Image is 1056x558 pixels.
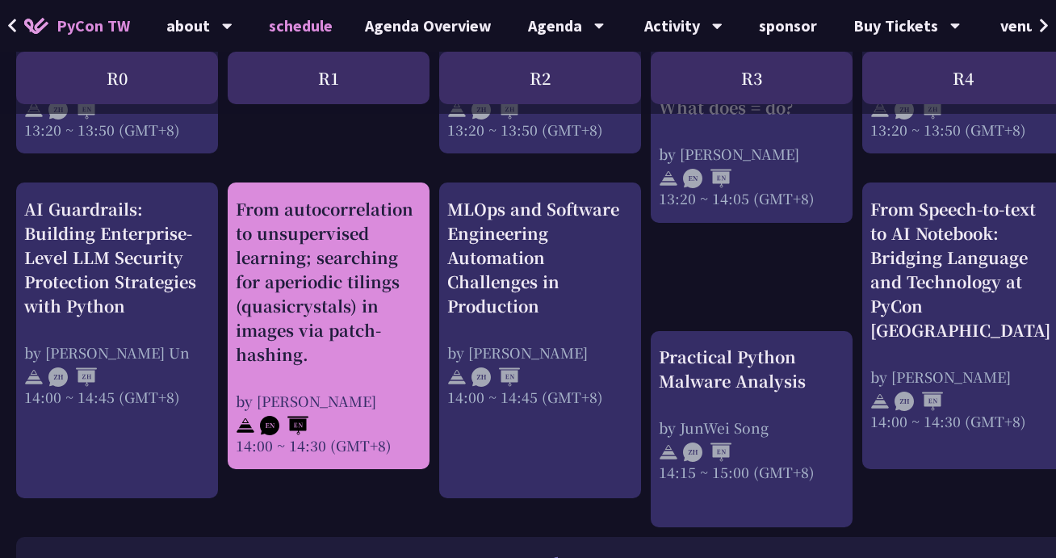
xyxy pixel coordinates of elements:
[447,197,619,317] font: MLOps and Software Engineering Automation Challenges in Production
[659,169,678,188] img: svg+xml;base64,PHN2ZyB4bWxucz0iaHR0cDovL3d3dy53My5vcmcvMjAwMC9zdmciIHdpZHRoPSIyNCIgaGVpZ2h0PSIyNC...
[447,120,603,140] font: 13:20 ~ 13:50 (GMT+8)
[24,197,196,317] font: AI Guardrails: Building Enterprise-Level LLM Security Protection Strategies with Python
[269,15,333,36] font: schedule
[365,15,492,36] font: Agenda Overview
[24,120,180,140] font: 13:20 ~ 13:50 (GMT+8)
[8,6,146,46] a: PyCon TW
[659,417,769,438] font: by JunWei Song
[759,15,817,36] font: sponsor
[24,367,44,387] img: svg+xml;base64,PHN2ZyB4bWxucz0iaHR0cDovL3d3dy53My5vcmcvMjAwMC9zdmciIHdpZHRoPSIyNCIgaGVpZ2h0PSIyNC...
[870,120,1026,140] font: 13:20 ~ 13:50 (GMT+8)
[870,367,1011,387] font: by [PERSON_NAME]
[853,15,938,36] font: Buy Tickets
[953,66,974,90] font: R4
[659,144,799,164] font: by [PERSON_NAME]
[236,391,376,411] font: by [PERSON_NAME]
[659,462,815,482] font: 14:15 ~ 15:00 (GMT+8)
[24,18,48,34] img: Home icon of PyCon TW 2025
[659,345,844,514] a: Practical Python Malware Analysis by JunWei Song 14:15 ~ 15:00 (GMT+8)
[236,416,255,435] img: svg+xml;base64,PHN2ZyB4bWxucz0iaHR0cDovL3d3dy53My5vcmcvMjAwMC9zdmciIHdpZHRoPSIyNCIgaGVpZ2h0PSIyNC...
[741,66,762,90] font: R3
[236,197,421,455] a: From autocorrelation to unsupervised learning; searching for aperiodic tilings (quasicrystals) in...
[24,197,210,485] a: AI Guardrails: Building Enterprise-Level LLM Security Protection Strategies with Python by [PERSO...
[24,342,190,363] font: by [PERSON_NAME] Un
[236,435,392,455] font: 14:00 ~ 14:30 (GMT+8)
[659,443,678,462] img: svg+xml;base64,PHN2ZyB4bWxucz0iaHR0cDovL3d3dy53My5vcmcvMjAwMC9zdmciIHdpZHRoPSIyNCIgaGVpZ2h0PSIyNC...
[166,15,210,36] font: about
[870,197,1056,455] a: From Speech-to-text to AI Notebook: Bridging Language and Technology at PyCon [GEOGRAPHIC_DATA] b...
[447,342,588,363] font: by [PERSON_NAME]
[683,443,731,462] img: ZHEN.371966e.svg
[24,387,180,407] font: 14:00 ~ 14:45 (GMT+8)
[659,345,806,392] font: Practical Python Malware Analysis
[260,416,308,435] img: ENEN.5a408d1.svg
[683,169,731,188] img: ENEN.5a408d1.svg
[447,387,603,407] font: 14:00 ~ 14:45 (GMT+8)
[528,15,582,36] font: Agenda
[870,411,1026,431] font: 14:00 ~ 14:30 (GMT+8)
[1000,15,1044,36] font: venue
[236,197,413,366] font: From autocorrelation to unsupervised learning; searching for aperiodic tilings (quasicrystals) in...
[870,197,1050,342] font: From Speech-to-text to AI Notebook: Bridging Language and Technology at PyCon [GEOGRAPHIC_DATA]
[870,392,890,411] img: svg+xml;base64,PHN2ZyB4bWxucz0iaHR0cDovL3d3dy53My5vcmcvMjAwMC9zdmciIHdpZHRoPSIyNCIgaGVpZ2h0PSIyNC...
[318,66,339,90] font: R1
[57,15,130,36] font: PyCon TW
[659,188,815,208] font: 13:20 ~ 14:05 (GMT+8)
[895,392,943,411] img: ZHEN.371966e.svg
[107,66,128,90] font: R0
[447,197,633,485] a: MLOps and Software Engineering Automation Challenges in Production by [PERSON_NAME] 14:00 ~ 14:45...
[471,367,520,387] img: ZHEN.371966e.svg
[48,367,97,387] img: ZHZH.38617ef.svg
[530,66,551,90] font: R2
[447,367,467,387] img: svg+xml;base64,PHN2ZyB4bWxucz0iaHR0cDovL3d3dy53My5vcmcvMjAwMC9zdmciIHdpZHRoPSIyNCIgaGVpZ2h0PSIyNC...
[644,15,700,36] font: Activity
